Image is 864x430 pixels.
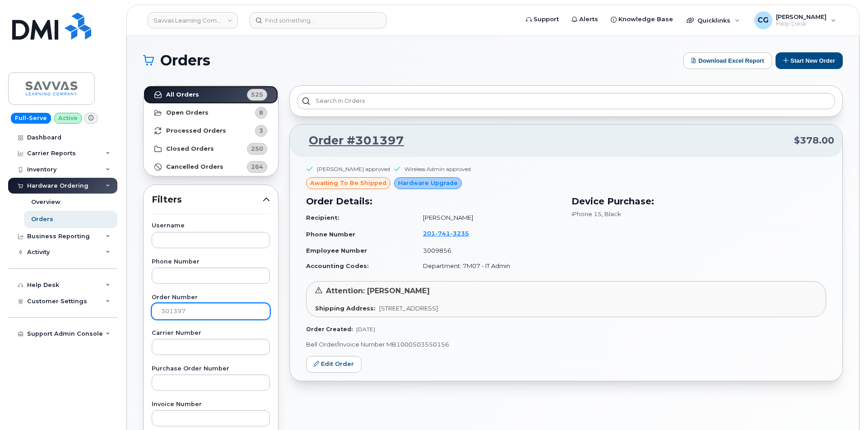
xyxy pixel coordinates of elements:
span: 201 [423,230,469,237]
a: Processed Orders3 [144,122,278,140]
span: awaiting to be shipped [310,179,386,187]
div: Wireless Admin approved [404,165,471,173]
span: 264 [251,162,263,171]
span: $378.00 [794,134,834,147]
span: [STREET_ADDRESS] [379,305,438,312]
strong: Open Orders [166,109,209,116]
label: Invoice Number [152,402,270,407]
div: [PERSON_NAME] approved [317,165,390,173]
strong: Cancelled Orders [166,163,223,171]
td: Department: 7M07 - IT Admin [415,258,561,274]
label: Order Number [152,295,270,301]
span: 741 [435,230,450,237]
strong: Processed Orders [166,127,226,134]
strong: All Orders [166,91,199,98]
p: Bell Order/Invoice Number MB1000503550156 [306,340,826,349]
h3: Order Details: [306,194,561,208]
td: [PERSON_NAME] [415,210,561,226]
label: Phone Number [152,259,270,265]
button: Start New Order [776,52,843,69]
span: Hardware Upgrade [398,179,458,187]
strong: Shipping Address: [315,305,376,312]
a: Closed Orders250 [144,140,278,158]
strong: Recipient: [306,214,339,221]
span: iPhone 15 [571,210,602,217]
label: Carrier Number [152,330,270,336]
label: Purchase Order Number [152,366,270,372]
strong: Closed Orders [166,145,214,153]
strong: Accounting Codes: [306,262,369,269]
a: Cancelled Orders264 [144,158,278,176]
strong: Phone Number [306,231,355,238]
span: Orders [160,54,210,67]
button: Download Excel Report [683,52,772,69]
a: Open Orders8 [144,104,278,122]
span: , Black [602,210,621,217]
iframe: Messenger Launcher [825,391,857,423]
a: All Orders525 [144,86,278,104]
a: Order #301397 [298,133,404,149]
span: 3235 [450,230,469,237]
label: Username [152,223,270,229]
input: Search in orders [297,93,835,109]
strong: Employee Number [306,247,367,254]
span: 250 [251,144,263,153]
span: [DATE] [356,326,375,333]
a: 2017413235 [423,230,480,237]
td: 3009856 [415,243,561,259]
strong: Order Created: [306,326,353,333]
h3: Device Purchase: [571,194,826,208]
a: Edit Order [306,356,362,373]
span: Filters [152,193,263,206]
span: 525 [251,90,263,99]
span: 8 [259,108,263,117]
span: 3 [259,126,263,135]
span: Attention: [PERSON_NAME] [326,287,430,295]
